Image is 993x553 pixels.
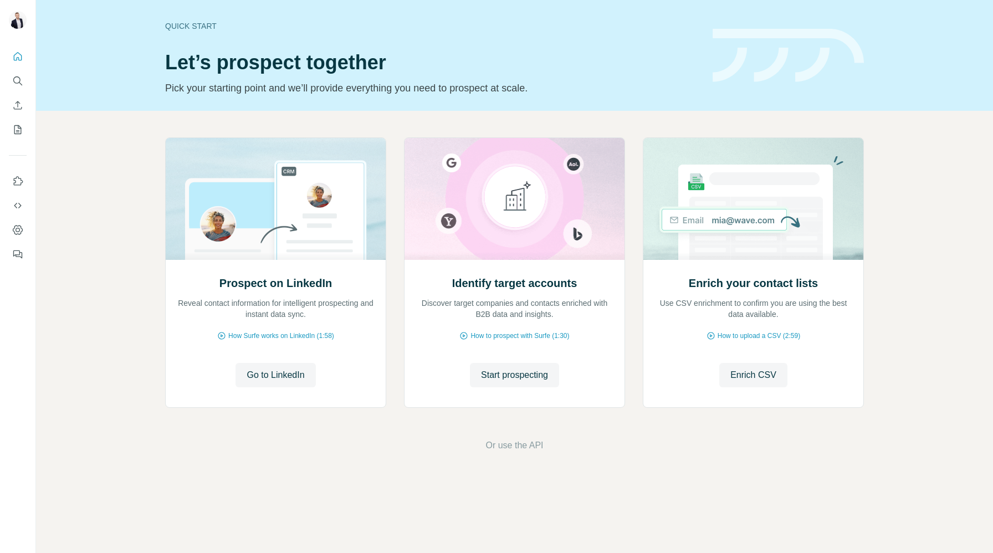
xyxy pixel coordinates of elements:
button: Dashboard [9,220,27,240]
img: Enrich your contact lists [643,138,864,260]
p: Use CSV enrichment to confirm you are using the best data available. [654,298,852,320]
button: Start prospecting [470,363,559,387]
img: banner [713,29,864,83]
h2: Identify target accounts [452,275,577,291]
h2: Enrich your contact lists [689,275,818,291]
span: How Surfe works on LinkedIn (1:58) [228,331,334,341]
p: Discover target companies and contacts enriched with B2B data and insights. [416,298,613,320]
p: Reveal contact information for intelligent prospecting and instant data sync. [177,298,375,320]
span: Start prospecting [481,368,548,382]
p: Pick your starting point and we’ll provide everything you need to prospect at scale. [165,80,699,96]
img: Prospect on LinkedIn [165,138,386,260]
span: Go to LinkedIn [247,368,304,382]
button: Enrich CSV [719,363,787,387]
div: Quick start [165,21,699,32]
span: How to upload a CSV (2:59) [718,331,800,341]
button: Go to LinkedIn [236,363,315,387]
button: My lists [9,120,27,140]
span: Enrich CSV [730,368,776,382]
button: Feedback [9,244,27,264]
h1: Let’s prospect together [165,52,699,74]
img: Identify target accounts [404,138,625,260]
button: Use Surfe on LinkedIn [9,171,27,191]
button: Or use the API [485,439,543,452]
img: Avatar [9,11,27,29]
button: Search [9,71,27,91]
span: How to prospect with Surfe (1:30) [470,331,569,341]
h2: Prospect on LinkedIn [219,275,332,291]
button: Use Surfe API [9,196,27,216]
button: Quick start [9,47,27,66]
button: Enrich CSV [9,95,27,115]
